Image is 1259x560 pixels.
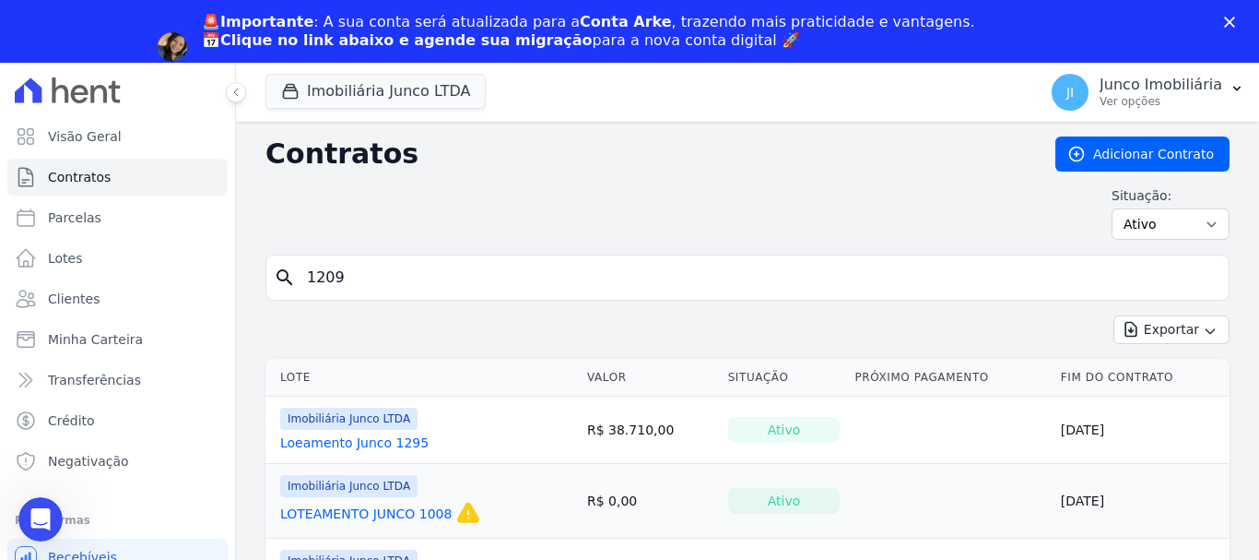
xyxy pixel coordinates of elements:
span: Imobiliária Junco LTDA [280,408,418,430]
a: Parcelas [7,199,228,236]
a: Minha Carteira [7,321,228,358]
span: Lotes [48,249,83,268]
td: [DATE] [1053,464,1230,539]
a: Crédito [7,402,228,439]
a: LOTEAMENTO JUNCO 1008 [280,505,452,523]
a: Agendar migração [202,61,354,81]
div: : A sua conta será atualizada para a , trazendo mais praticidade e vantagens. 📅 para a nova conta... [202,13,975,50]
iframe: Intercom live chat [18,497,63,542]
a: Lotes [7,240,228,277]
img: Profile image for Adriane [158,32,187,62]
button: Exportar [1113,316,1230,344]
label: Situação: [1112,186,1230,205]
a: Visão Geral [7,118,228,155]
div: Plataformas [15,509,220,531]
div: Fechar [1224,17,1242,28]
b: Clique no link abaixo e agende sua migração [220,31,593,49]
span: Negativação [48,452,129,471]
a: Adicionar Contrato [1055,137,1230,172]
th: Lote [265,359,580,397]
button: Imobiliária Junco LTDA [265,74,486,109]
div: Ativo [728,417,841,443]
a: Loeamento Junco 1295 [280,434,429,452]
th: Valor [580,359,721,397]
span: Imobiliária Junco LTDA [280,475,418,497]
span: Visão Geral [48,127,122,146]
th: Fim do Contrato [1053,359,1230,397]
div: Ativo [728,488,841,514]
span: JI [1066,86,1074,99]
b: Conta Arke [580,13,671,30]
a: Negativação [7,443,228,480]
a: Transferências [7,362,228,399]
a: Clientes [7,280,228,317]
span: Crédito [48,411,95,430]
td: [DATE] [1053,397,1230,464]
b: 🚨Importante [202,13,313,30]
span: Transferências [48,371,141,389]
button: JI Junco Imobiliária Ver opções [1037,66,1259,118]
p: Junco Imobiliária [1100,76,1222,94]
td: R$ 0,00 [580,464,721,539]
input: Buscar por nome do lote [296,259,1221,296]
span: Clientes [48,290,100,308]
h2: Contratos [265,137,1026,171]
td: R$ 38.710,00 [580,397,721,464]
th: Situação [721,359,848,397]
th: Próximo Pagamento [847,359,1053,397]
span: Contratos [48,168,111,186]
p: Ver opções [1100,94,1222,109]
span: Parcelas [48,209,101,227]
span: Minha Carteira [48,330,143,349]
i: search [274,267,296,289]
a: Contratos [7,159,228,196]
